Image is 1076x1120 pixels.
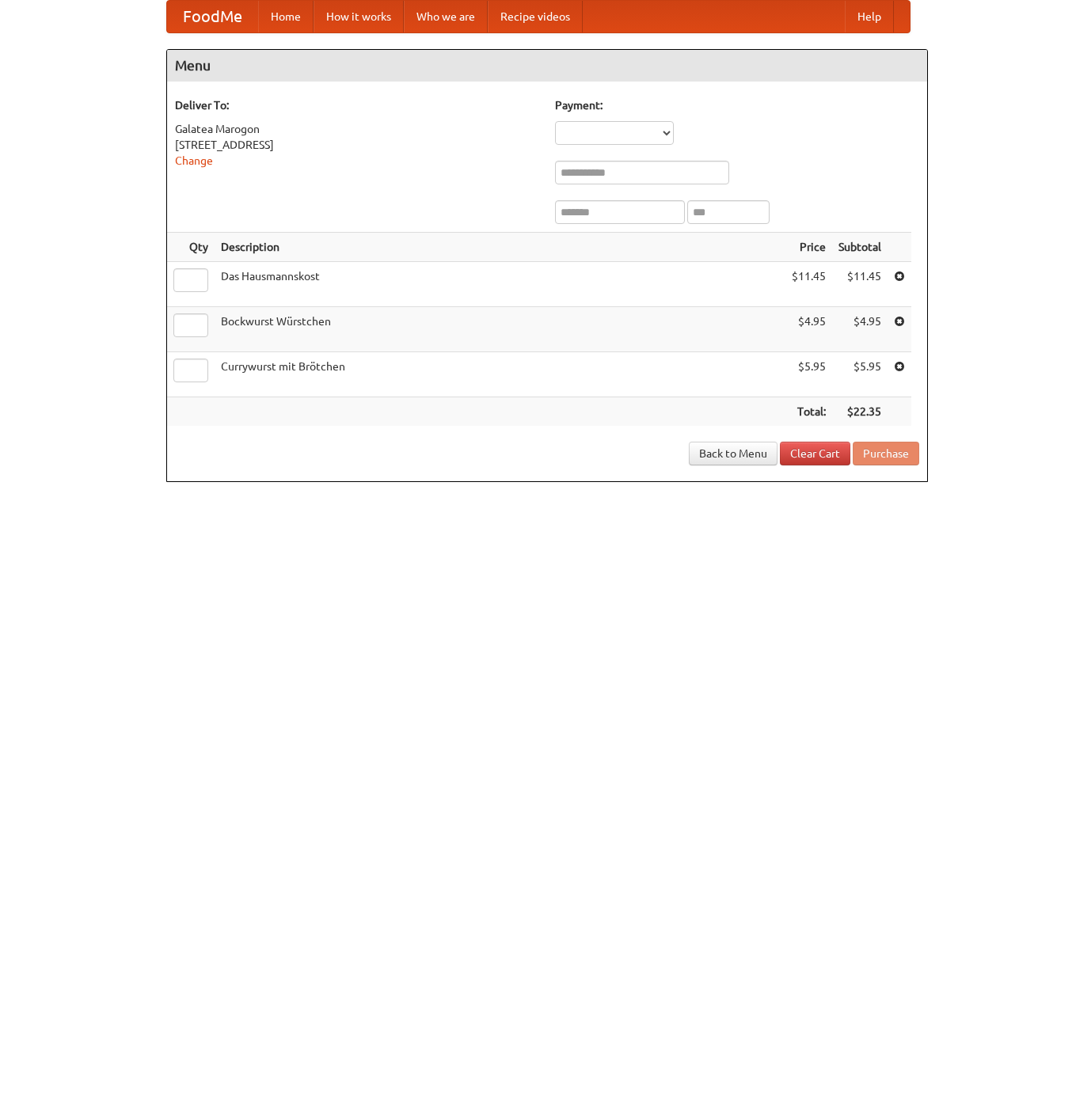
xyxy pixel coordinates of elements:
[832,307,888,352] td: $4.95
[215,307,785,352] td: Bockwurst Würstchen
[555,97,919,113] h5: Payment:
[785,262,832,307] td: $11.45
[167,1,258,32] a: FoodMe
[785,307,832,352] td: $4.95
[488,1,583,32] a: Recipe videos
[785,397,832,427] th: Total:
[314,1,404,32] a: How it works
[258,1,314,32] a: Home
[845,1,894,32] a: Help
[167,233,215,262] th: Qty
[832,352,888,397] td: $5.95
[853,442,919,465] button: Purchase
[785,233,832,262] th: Price
[832,262,888,307] td: $11.45
[215,233,785,262] th: Description
[832,397,888,427] th: $22.35
[175,137,539,153] div: [STREET_ADDRESS]
[175,121,539,137] div: Galatea Marogon
[175,97,539,113] h5: Deliver To:
[785,352,832,397] td: $5.95
[404,1,488,32] a: Who we are
[167,50,927,82] h4: Menu
[175,154,213,167] a: Change
[780,442,850,465] a: Clear Cart
[832,233,888,262] th: Subtotal
[689,442,778,465] a: Back to Menu
[215,262,785,307] td: Das Hausmannskost
[215,352,785,397] td: Currywurst mit Brötchen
